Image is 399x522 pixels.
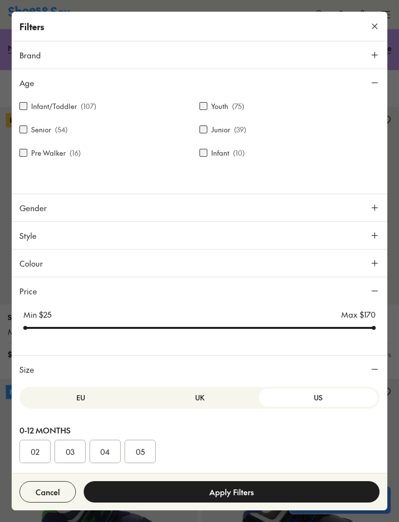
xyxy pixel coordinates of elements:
[10,457,49,493] iframe: Gorgias live chat messenger
[232,101,244,111] p: ( 75 )
[21,389,140,407] button: EU
[8,326,190,337] a: Meteor Lights - Krendox Youth
[12,277,387,305] button: Price
[54,440,86,463] button: 03
[140,389,259,407] button: UK
[233,148,245,158] p: ( 10 )
[211,125,230,135] label: Junior
[125,440,156,463] button: 05
[19,285,37,297] span: Price
[12,69,387,96] button: Age
[19,363,34,375] span: Size
[19,257,43,269] span: Colour
[8,6,71,23] img: SNS_Logo_Responsive.svg
[19,202,47,214] span: Gender
[19,481,76,503] button: Cancel
[8,349,28,360] span: $ 79.95
[84,481,380,503] button: Apply Filters
[12,194,387,221] button: Gender
[12,222,387,249] button: Style
[211,101,228,111] label: Youth
[234,125,246,135] p: ( 39 )
[12,250,387,277] button: Colour
[8,37,25,58] a: Nike
[6,112,41,127] p: Light Up
[19,49,41,61] span: Brand
[19,77,34,89] span: Age
[81,101,96,111] p: ( 107 )
[8,6,71,23] a: Shoes & Sox
[31,148,66,158] label: Pre Walker
[8,312,190,323] p: Skechers
[12,356,387,383] button: Size
[12,41,387,69] button: Brand
[19,424,380,436] div: 0-12 Months
[19,230,36,241] span: Style
[31,125,51,135] label: Senior
[211,148,229,158] label: Infant
[23,308,52,320] p: Min $ 25
[19,20,44,33] p: Filters
[70,148,81,158] p: ( 16 )
[259,389,378,407] button: US
[19,440,51,463] button: 02
[6,384,36,399] p: New In
[341,308,376,320] p: Max $ 170
[31,101,77,111] label: Infant/Toddler
[90,440,121,463] button: 04
[55,125,68,135] p: ( 54 )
